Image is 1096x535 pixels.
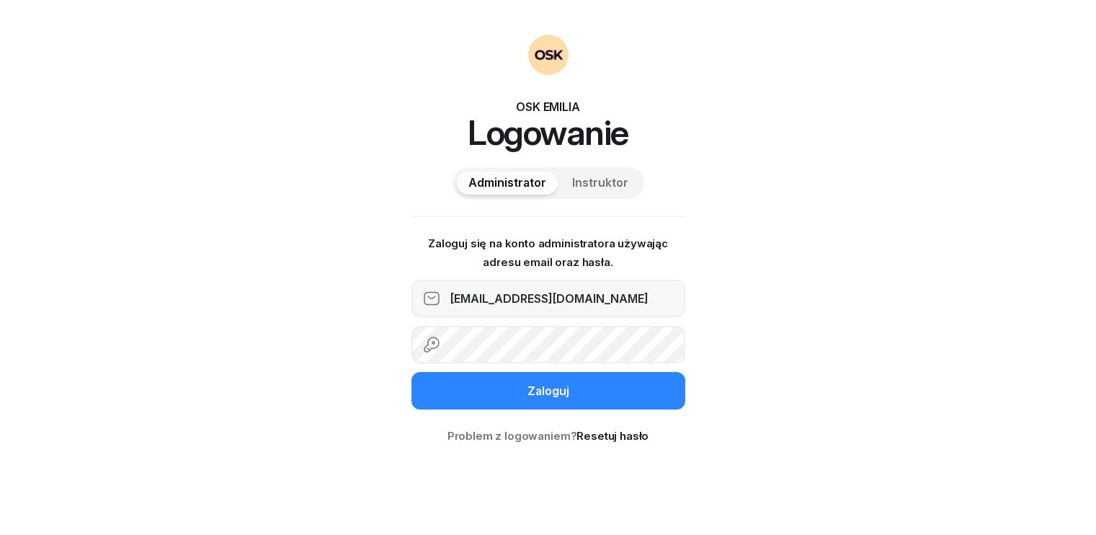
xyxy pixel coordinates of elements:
[561,172,640,195] button: Instruktor
[411,280,685,317] input: Adres email
[468,174,546,193] span: Administrator
[572,174,628,193] span: Instruktor
[411,98,685,115] div: OSK EMILIA
[576,429,649,443] a: Resetuj hasło
[411,115,685,150] h1: Logowanie
[411,234,685,271] p: Zaloguj się na konto administratora używając adresu email oraz hasła.
[411,372,685,410] button: Zaloguj
[528,35,569,75] img: OSKAdmin
[527,382,569,401] div: Zaloguj
[457,172,558,195] button: Administrator
[411,427,685,446] div: Problem z logowaniem?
